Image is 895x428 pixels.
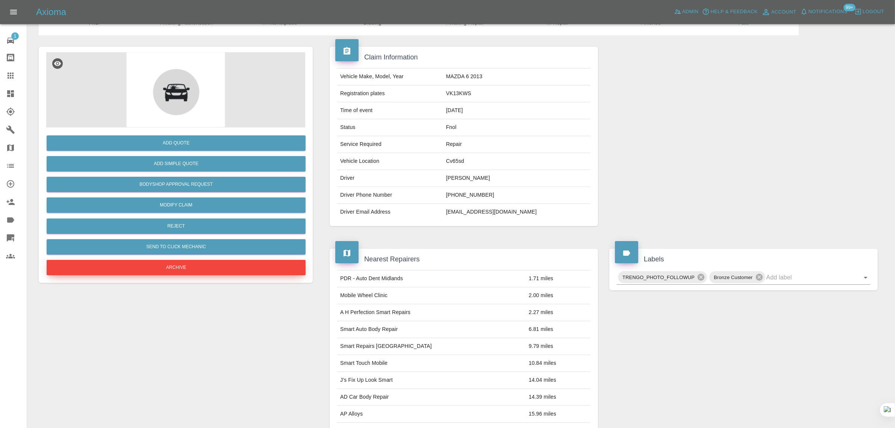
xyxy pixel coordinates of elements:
td: [EMAIL_ADDRESS][DOMAIN_NAME] [443,204,591,220]
h4: Claim Information [335,52,592,62]
span: Notifications [809,8,848,16]
button: Send to Click Mechanic [47,239,306,255]
span: 1 [11,32,19,40]
h4: Labels [615,254,872,264]
td: 10.84 miles [526,355,591,372]
button: Notifications [798,6,850,18]
td: [PERSON_NAME] [443,170,591,187]
button: Open drawer [5,3,23,21]
a: Account [760,6,798,18]
td: Smart Touch Mobile [337,355,526,372]
button: Archive [47,260,306,275]
button: Open [860,272,871,283]
td: Mobile Wheel Clinic [337,287,526,304]
td: 2.00 miles [526,287,591,304]
td: PDR - Auto Dent Midlands [337,270,526,287]
button: Add Quote [47,135,306,151]
button: Bodyshop Approval Request [47,177,306,192]
img: defaultCar-C0N0gyFo.png [46,52,305,127]
td: A H Perfection Smart Repairs [337,304,526,321]
button: Help & Feedback [700,6,759,18]
td: Driver Email Address [337,204,443,220]
span: Help & Feedback [710,8,757,16]
a: Modify Claim [47,197,306,213]
td: Driver [337,170,443,187]
td: 9.79 miles [526,338,591,355]
span: Logout [863,8,884,16]
td: 1.71 miles [526,270,591,287]
td: [DATE] [443,102,591,119]
td: Registration plates [337,85,443,102]
div: TRENGO_PHOTO_FOLLOWUP [618,271,707,283]
span: Admin [682,8,699,16]
span: Account [771,8,797,17]
td: J’s Fix Up Look Smart [337,372,526,389]
td: [PHONE_NUMBER] [443,187,591,204]
div: Bronze Customer [709,271,765,283]
td: MAZDA 6 2013 [443,68,591,85]
button: Logout [853,6,886,18]
h4: Nearest Repairers [335,254,592,264]
button: Reject [47,219,306,234]
td: AP Alloys [337,406,526,423]
td: 6.81 miles [526,321,591,338]
td: Vehicle Location [337,153,443,170]
td: 14.04 miles [526,372,591,389]
td: Time of event [337,102,443,119]
span: TRENGO_PHOTO_FOLLOWUP [618,273,699,282]
td: Vehicle Make, Model, Year [337,68,443,85]
td: Status [337,119,443,136]
td: Repair [443,136,591,153]
td: Fnol [443,119,591,136]
input: Add label [766,272,849,283]
td: Service Required [337,136,443,153]
span: 99+ [844,4,856,11]
td: Cv65sd [443,153,591,170]
td: 2.27 miles [526,304,591,321]
h5: Axioma [36,6,66,18]
td: 15.96 miles [526,406,591,423]
td: VK13KWS [443,85,591,102]
span: Bronze Customer [709,273,757,282]
button: Add Simple Quote [47,156,306,172]
a: Admin [672,6,701,18]
td: Smart Repairs [GEOGRAPHIC_DATA] [337,338,526,355]
td: AD Car Body Repair [337,389,526,406]
td: 14.39 miles [526,389,591,406]
td: Smart Auto Body Repair [337,321,526,338]
td: Driver Phone Number [337,187,443,204]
